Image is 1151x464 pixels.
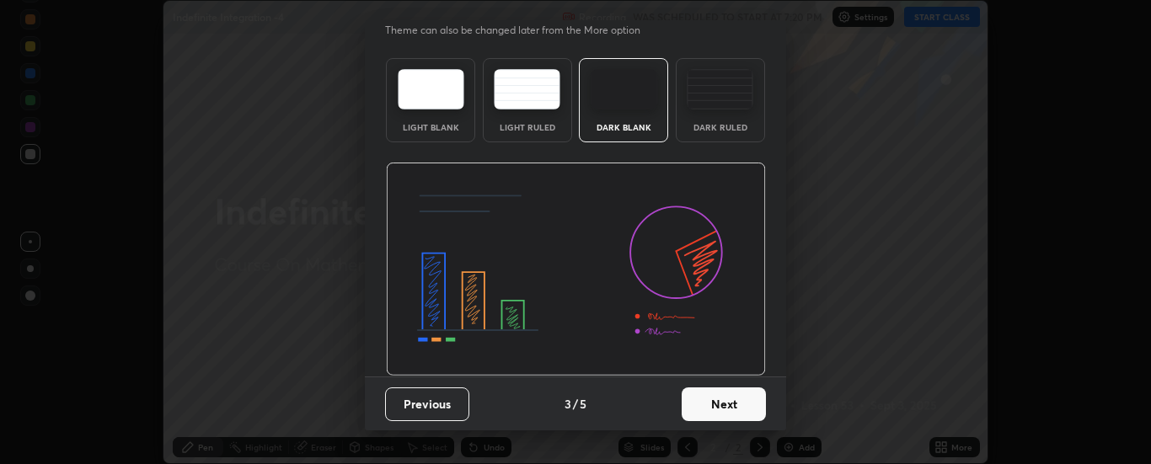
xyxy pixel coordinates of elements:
img: darkThemeBanner.d06ce4a2.svg [386,163,766,376]
img: lightRuledTheme.5fabf969.svg [494,69,560,109]
button: Previous [385,387,469,421]
h4: / [573,395,578,413]
p: Theme can also be changed later from the More option [385,23,658,38]
img: darkTheme.f0cc69e5.svg [591,69,657,109]
h4: 5 [580,395,586,413]
button: Next [682,387,766,421]
h4: 3 [565,395,571,413]
div: Dark Blank [590,123,657,131]
img: lightTheme.e5ed3b09.svg [398,69,464,109]
div: Light Blank [397,123,464,131]
div: Light Ruled [494,123,561,131]
div: Dark Ruled [687,123,754,131]
img: darkRuledTheme.de295e13.svg [687,69,753,109]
